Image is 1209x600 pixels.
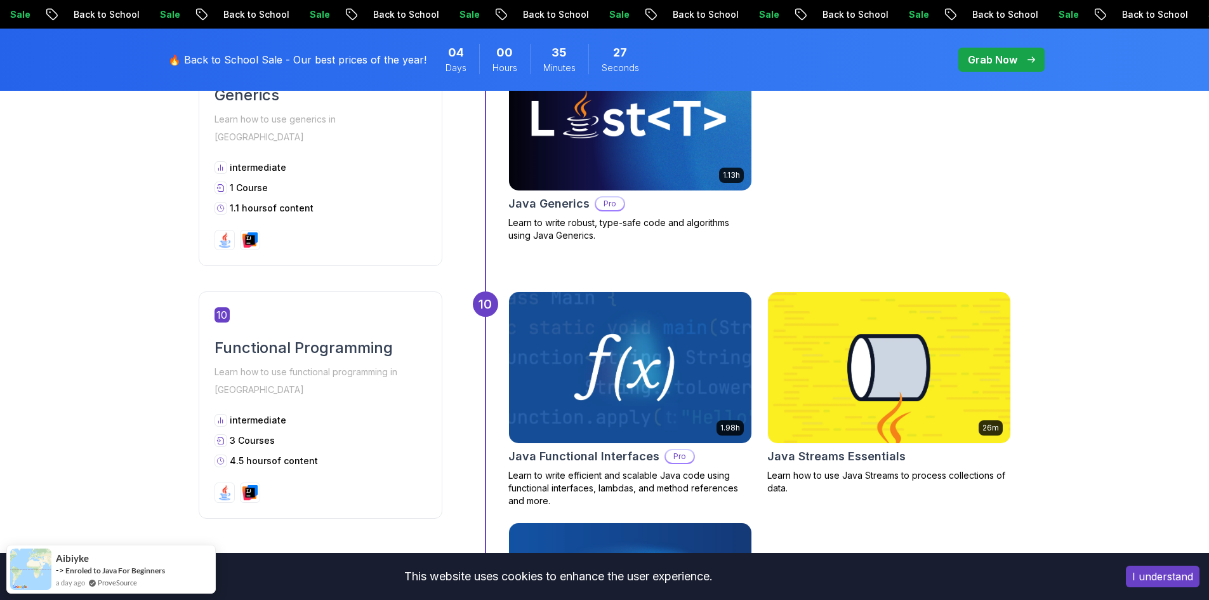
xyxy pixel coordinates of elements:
span: Aibiyke [56,553,89,564]
p: Sale [594,8,635,21]
span: 1 Course [230,182,268,193]
img: intellij logo [242,232,258,248]
p: 4.5 hours of content [230,455,318,467]
img: intellij logo [242,485,258,500]
h2: Generics [215,85,426,105]
a: Enroled to Java For Beginners [65,566,165,575]
h2: Java Functional Interfaces [508,448,659,465]
a: Java Functional Interfaces card1.98hJava Functional InterfacesProLearn to write efficient and sca... [508,291,752,507]
p: intermediate [230,414,286,427]
p: Back to School [58,8,145,21]
img: java logo [217,485,232,500]
img: provesource social proof notification image [10,549,51,590]
p: Learn how to use Java Streams to process collections of data. [767,469,1011,495]
span: 35 Minutes [552,44,567,62]
span: Seconds [602,62,639,74]
p: Pro [596,197,624,210]
p: Sale [145,8,185,21]
p: Sale [444,8,485,21]
img: Java Generics card [509,39,751,190]
p: 🔥 Back to School Sale - Our best prices of the year! [168,52,426,67]
a: Java Streams Essentials card26mJava Streams EssentialsLearn how to use Java Streams to process co... [767,291,1011,495]
span: Minutes [543,62,576,74]
p: Grab Now [968,52,1017,67]
img: java logo [217,232,232,248]
p: Sale [894,8,934,21]
a: ProveSource [98,577,137,588]
div: This website uses cookies to enhance the user experience. [10,563,1107,590]
h2: Java Streams Essentials [767,448,906,465]
h2: Functional Programming [215,338,426,358]
span: a day ago [56,577,85,588]
p: 26m [982,423,999,433]
p: Learn how to use generics in [GEOGRAPHIC_DATA] [215,110,426,146]
span: 27 Seconds [613,44,627,62]
span: 10 [215,307,230,323]
p: Sale [744,8,784,21]
p: Back to School [807,8,894,21]
p: Learn how to use functional programming in [GEOGRAPHIC_DATA] [215,363,426,399]
p: 1.1 hours of content [230,202,314,215]
span: Hours [492,62,517,74]
p: Learn to write robust, type-safe code and algorithms using Java Generics. [508,217,752,242]
h2: Java Generics [508,195,590,213]
p: Back to School [657,8,744,21]
span: Days [446,62,466,74]
p: 1.13h [723,170,740,180]
button: Accept cookies [1126,566,1199,587]
p: Sale [294,8,335,21]
p: intermediate [230,161,286,174]
p: Back to School [957,8,1043,21]
span: 3 Courses [230,435,275,446]
span: 4 Days [448,44,464,62]
p: Back to School [508,8,594,21]
p: Back to School [208,8,294,21]
p: 1.98h [720,423,740,433]
span: 0 Hours [496,44,513,62]
div: 10 [473,291,498,317]
span: -> [56,565,64,575]
p: Back to School [1107,8,1193,21]
p: Pro [666,450,694,463]
img: Java Streams Essentials card [768,292,1010,443]
p: Sale [1043,8,1084,21]
p: Back to School [358,8,444,21]
p: Learn to write efficient and scalable Java code using functional interfaces, lambdas, and method ... [508,469,752,507]
a: Java Generics card1.13hJava GenericsProLearn to write robust, type-safe code and algorithms using... [508,39,752,242]
img: Java Functional Interfaces card [509,292,751,443]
